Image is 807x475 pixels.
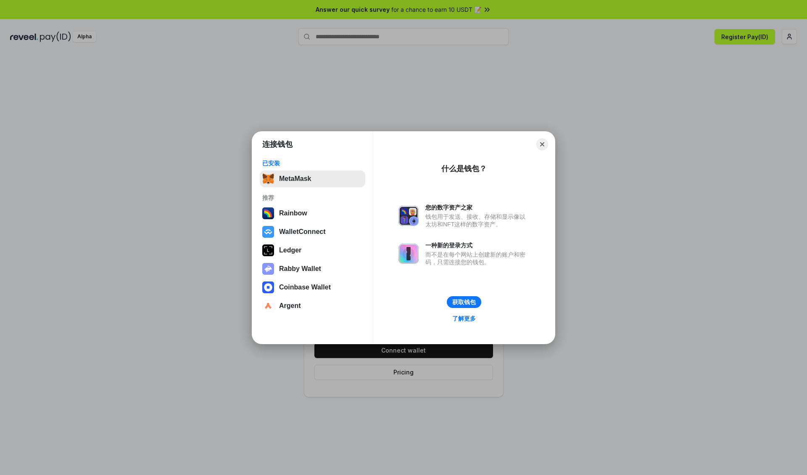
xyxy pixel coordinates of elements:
[262,263,274,275] img: svg+xml,%3Csvg%20xmlns%3D%22http%3A%2F%2Fwww.w3.org%2F2000%2Fsvg%22%20fill%3D%22none%22%20viewBox...
[260,223,365,240] button: WalletConnect
[279,228,326,236] div: WalletConnect
[447,313,481,324] a: 了解更多
[452,315,476,322] div: 了解更多
[425,241,530,249] div: 一种新的登录方式
[279,247,301,254] div: Ledger
[260,242,365,259] button: Ledger
[279,175,311,183] div: MetaMask
[279,210,307,217] div: Rainbow
[425,251,530,266] div: 而不是在每个网站上创建新的账户和密码，只需连接您的钱包。
[262,194,363,202] div: 推荐
[262,159,363,167] div: 已安装
[452,298,476,306] div: 获取钱包
[260,279,365,296] button: Coinbase Wallet
[262,300,274,312] img: svg+xml,%3Csvg%20width%3D%2228%22%20height%3D%2228%22%20viewBox%3D%220%200%2028%2028%22%20fill%3D...
[279,265,321,273] div: Rabby Wallet
[260,205,365,222] button: Rainbow
[398,206,419,226] img: svg+xml,%3Csvg%20xmlns%3D%22http%3A%2F%2Fwww.w3.org%2F2000%2Fsvg%22%20fill%3D%22none%22%20viewBox...
[279,302,301,310] div: Argent
[536,138,548,150] button: Close
[398,244,419,264] img: svg+xml,%3Csvg%20xmlns%3D%22http%3A%2F%2Fwww.w3.org%2F2000%2Fsvg%22%20fill%3D%22none%22%20viewBox...
[425,213,530,228] div: 钱包用于发送、接收、存储和显示像以太坊和NFT这样的数字资产。
[279,284,331,291] div: Coinbase Wallet
[260,170,365,187] button: MetaMask
[262,173,274,185] img: svg+xml,%3Csvg%20fill%3D%22none%22%20height%3D%2233%22%20viewBox%3D%220%200%2035%2033%22%20width%...
[262,244,274,256] img: svg+xml,%3Csvg%20xmlns%3D%22http%3A%2F%2Fwww.w3.org%2F2000%2Fsvg%22%20width%3D%2228%22%20height%3...
[262,226,274,238] img: svg+xml,%3Csvg%20width%3D%2228%22%20height%3D%2228%22%20viewBox%3D%220%200%2028%2028%22%20fill%3D...
[262,281,274,293] img: svg+xml,%3Csvg%20width%3D%2228%22%20height%3D%2228%22%20viewBox%3D%220%200%2028%2028%22%20fill%3D...
[425,204,530,211] div: 您的数字资产之家
[262,139,293,149] h1: 连接钱包
[447,296,481,308] button: 获取钱包
[260,297,365,314] button: Argent
[262,207,274,219] img: svg+xml,%3Csvg%20width%3D%22120%22%20height%3D%22120%22%20viewBox%3D%220%200%20120%20120%22%20fil...
[441,164,487,174] div: 什么是钱包？
[260,260,365,277] button: Rabby Wallet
